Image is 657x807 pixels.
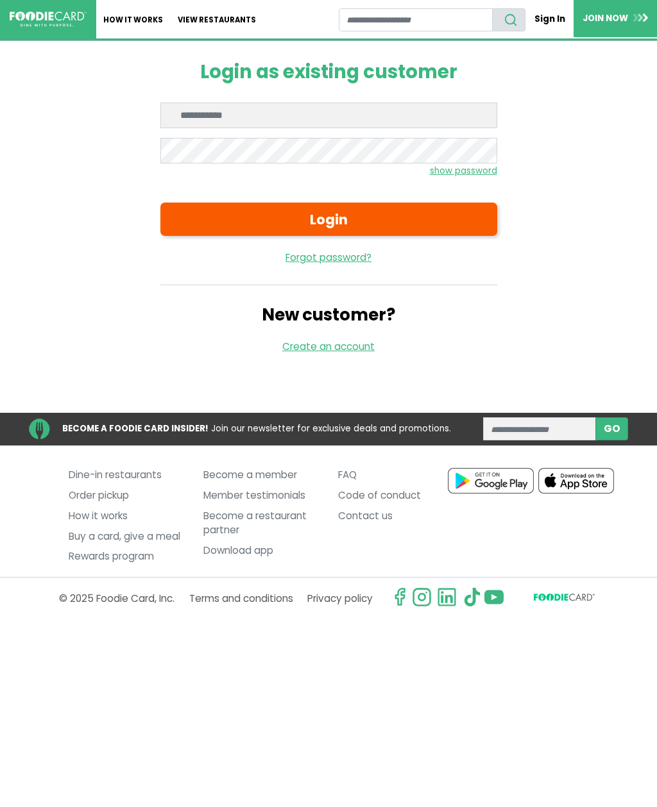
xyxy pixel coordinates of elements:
img: FoodieCard; Eat, Drink, Save, Donate [10,12,87,27]
a: Privacy policy [307,587,373,610]
img: linkedin.svg [437,587,456,606]
h2: New customer? [160,305,497,325]
img: youtube.svg [484,587,504,606]
a: Dine-in restaurants [69,465,184,485]
button: subscribe [595,417,628,440]
svg: FoodieCard [534,594,598,606]
svg: check us out on facebook [390,587,409,606]
input: restaurant search [339,8,493,31]
span: Join our newsletter for exclusive deals and promotions. [211,422,451,435]
button: Login [160,203,497,236]
strong: BECOME A FOODIE CARD INSIDER! [62,422,209,435]
a: Rewards program [69,547,184,567]
a: Buy a card, give a meal [69,526,184,547]
a: Forgot password? [160,251,497,265]
small: show password [430,165,497,177]
h1: Login as existing customer [160,60,497,83]
p: © 2025 Foodie Card, Inc. [59,587,175,610]
a: FAQ [338,465,454,485]
a: Become a restaurant partner [203,506,319,541]
a: Terms and conditions [189,587,293,610]
a: Order pickup [69,485,184,506]
input: enter email address [483,417,597,440]
a: Create an account [282,340,375,353]
a: Member testimonials [203,485,319,506]
button: search [492,8,525,31]
a: How it works [69,506,184,526]
a: Become a member [203,465,319,485]
a: Sign In [525,8,574,30]
img: tiktok.svg [463,587,482,606]
a: Code of conduct [338,485,454,506]
a: Contact us [338,506,454,526]
a: Download app [203,541,319,562]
